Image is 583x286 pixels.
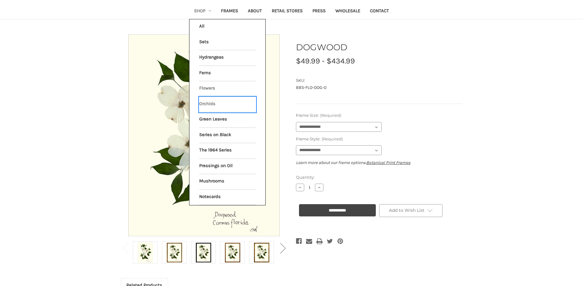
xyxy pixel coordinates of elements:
a: Botanical Print Frames [366,160,410,165]
a: Ferns [199,66,256,81]
a: Print [316,237,323,246]
img: Burlewood Frame [225,242,240,263]
label: Frame Style: [296,136,462,142]
small: (Required) [322,136,343,141]
a: Wholesale [331,4,365,19]
a: Notecards [199,190,256,205]
small: (Required) [320,113,341,118]
a: Orchids [199,97,256,112]
a: Sets [199,35,256,50]
a: Flowers [199,81,256,97]
img: Unframed [128,34,281,236]
a: Press [308,4,331,19]
label: Frame Size: [296,112,462,119]
a: About [243,4,267,19]
span: Add to Wish List [389,208,424,213]
dt: SKU: [296,78,461,84]
a: Add to Wish List [379,204,443,217]
a: Green Leaves [199,112,256,128]
img: Antique Gold Frame [167,242,182,263]
span: $49.99 - $434.99 [296,56,355,65]
h1: DOGWOOD [296,41,462,54]
a: Pressings on Oil [199,159,256,174]
a: Series on Black [199,128,256,143]
dd: BBS-FLO-DOG-O [296,84,462,91]
button: Go to slide 2 of 2 [277,238,289,257]
a: Mushrooms [199,174,256,189]
a: Hydrangeas [199,50,256,66]
a: Contact [365,4,394,19]
a: Retail Stores [267,4,308,19]
img: Black Frame [196,242,211,263]
a: Shop [189,4,216,19]
a: Frames [216,4,243,19]
label: Quantity: [296,174,462,181]
p: Learn more about our frame options: [296,159,462,166]
button: Go to slide 2 of 2 [119,238,132,257]
img: Unframed [138,242,153,263]
img: Gold Bamboo Frame [254,242,269,263]
a: The 1964 Series [199,143,256,158]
